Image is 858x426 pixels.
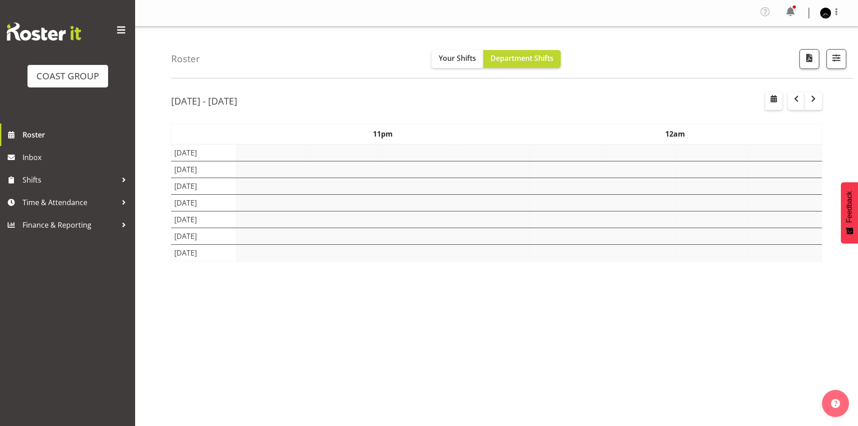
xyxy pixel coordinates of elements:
button: Select a specific date within the roster. [765,92,782,110]
td: [DATE] [172,178,236,195]
h2: [DATE] - [DATE] [171,95,237,107]
span: Department Shifts [490,53,554,63]
td: [DATE] [172,245,236,261]
td: [DATE] [172,161,236,178]
th: 11pm [236,124,529,145]
td: [DATE] [172,228,236,245]
img: shaun-keutenius0ff793f61f4a2ef45f7a32347998d1b3.png [820,8,831,18]
img: Rosterit website logo [7,23,81,41]
button: Your Shifts [431,50,483,68]
span: Inbox [23,151,131,164]
span: Time & Attendance [23,196,117,209]
span: Finance & Reporting [23,218,117,232]
span: Roster [23,128,131,142]
span: Your Shifts [439,53,476,63]
div: COAST GROUP [36,69,99,83]
span: Feedback [845,191,853,223]
td: [DATE] [172,144,236,161]
button: Department Shifts [483,50,561,68]
h4: Roster [171,54,200,64]
td: [DATE] [172,195,236,211]
span: Shifts [23,173,117,187]
button: Filter Shifts [826,49,846,69]
img: help-xxl-2.png [831,399,840,408]
button: Download a PDF of the roster according to the set date range. [799,49,819,69]
td: [DATE] [172,211,236,228]
th: 12am [529,124,822,145]
button: Feedback - Show survey [841,182,858,243]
